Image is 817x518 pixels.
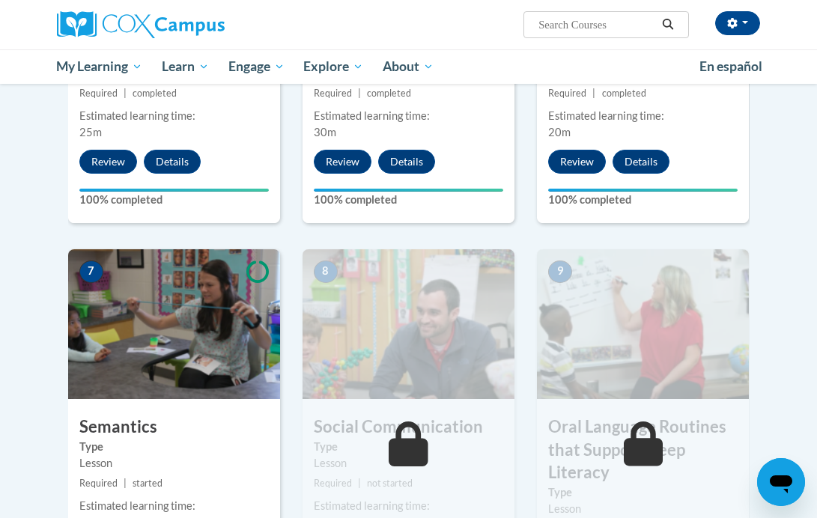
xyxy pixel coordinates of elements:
[79,439,269,455] label: Type
[79,108,269,124] div: Estimated learning time:
[79,260,103,283] span: 7
[303,415,514,439] h3: Social Communication
[124,478,127,489] span: |
[314,88,352,99] span: Required
[303,249,514,399] img: Course Image
[314,150,371,174] button: Review
[757,458,805,506] iframe: Button to launch messaging window
[602,88,646,99] span: completed
[548,192,738,208] label: 100% completed
[56,58,142,76] span: My Learning
[68,249,280,399] img: Course Image
[219,49,294,84] a: Engage
[314,498,503,514] div: Estimated learning time:
[657,16,679,34] button: Search
[548,88,586,99] span: Required
[690,51,772,82] a: En español
[68,415,280,439] h3: Semantics
[79,455,269,472] div: Lesson
[228,58,285,76] span: Engage
[314,108,503,124] div: Estimated learning time:
[358,88,361,99] span: |
[715,11,760,35] button: Account Settings
[314,260,338,283] span: 8
[383,58,434,76] span: About
[314,192,503,208] label: 100% completed
[314,126,336,138] span: 30m
[314,455,503,472] div: Lesson
[548,108,738,124] div: Estimated learning time:
[294,49,373,84] a: Explore
[548,484,738,501] label: Type
[79,192,269,208] label: 100% completed
[548,150,606,174] button: Review
[57,11,225,38] img: Cox Campus
[162,58,209,76] span: Learn
[314,189,503,192] div: Your progress
[314,439,503,455] label: Type
[79,150,137,174] button: Review
[79,189,269,192] div: Your progress
[47,49,153,84] a: My Learning
[613,150,669,174] button: Details
[303,58,363,76] span: Explore
[592,88,595,99] span: |
[367,88,411,99] span: completed
[378,150,435,174] button: Details
[144,150,201,174] button: Details
[79,126,102,138] span: 25m
[537,16,657,34] input: Search Courses
[79,478,118,489] span: Required
[46,49,772,84] div: Main menu
[358,478,361,489] span: |
[373,49,443,84] a: About
[79,88,118,99] span: Required
[548,189,738,192] div: Your progress
[548,501,738,517] div: Lesson
[314,478,352,489] span: Required
[537,249,749,399] img: Course Image
[152,49,219,84] a: Learn
[133,478,163,489] span: started
[133,88,177,99] span: completed
[537,415,749,484] h3: Oral Language Routines that Support Deep Literacy
[367,478,413,489] span: not started
[124,88,127,99] span: |
[699,58,762,74] span: En español
[57,11,276,38] a: Cox Campus
[79,498,269,514] div: Estimated learning time:
[548,126,571,138] span: 20m
[548,260,572,283] span: 9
